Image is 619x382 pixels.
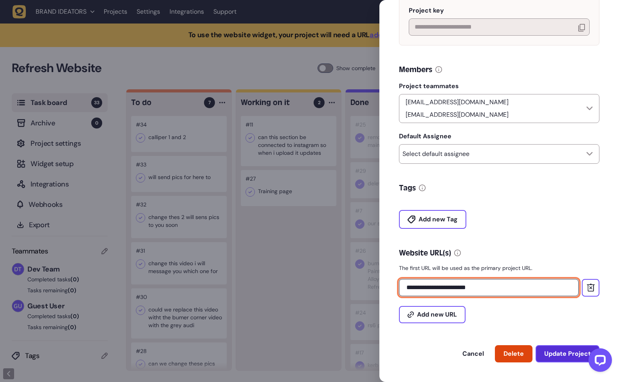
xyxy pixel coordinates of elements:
[399,248,451,259] h5: Website URL(s)
[399,306,466,323] button: Add new URL
[409,7,444,14] span: Project key
[399,64,432,75] h5: Members
[417,311,457,318] span: Add new URL
[402,98,512,107] p: [EMAIL_ADDRESS][DOMAIN_NAME]
[399,264,599,272] p: The first URL will be used as the primary project URL.
[459,346,492,362] button: Cancel
[462,349,484,358] span: Cancel
[399,132,599,140] label: Default Assignee
[399,183,416,194] h5: Tags
[582,345,615,378] iframe: LiveChat chat widget
[419,216,458,223] span: Add new Tag
[402,110,512,119] p: [EMAIL_ADDRESS][DOMAIN_NAME]
[402,150,469,158] p: Select default assignee
[544,349,591,358] span: Update Project
[536,345,599,362] button: Update Project
[504,349,524,358] span: Delete
[399,210,466,229] button: Add new Tag
[495,345,532,362] button: Delete
[399,82,599,90] label: Project teammates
